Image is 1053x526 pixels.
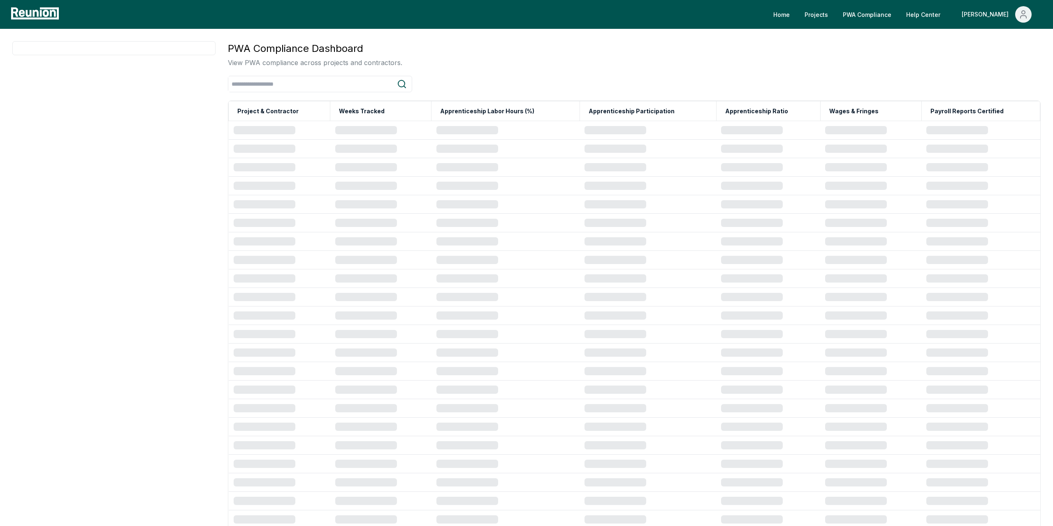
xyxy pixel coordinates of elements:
[828,103,880,119] button: Wages & Fringes
[798,6,835,23] a: Projects
[836,6,898,23] a: PWA Compliance
[962,6,1012,23] div: [PERSON_NAME]
[337,103,386,119] button: Weeks Tracked
[438,103,536,119] button: Apprenticeship Labor Hours (%)
[955,6,1038,23] button: [PERSON_NAME]
[767,6,796,23] a: Home
[228,41,402,56] h3: PWA Compliance Dashboard
[900,6,947,23] a: Help Center
[767,6,1045,23] nav: Main
[228,58,402,68] p: View PWA compliance across projects and contractors.
[724,103,790,119] button: Apprenticeship Ratio
[929,103,1005,119] button: Payroll Reports Certified
[587,103,676,119] button: Apprenticeship Participation
[236,103,300,119] button: Project & Contractor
